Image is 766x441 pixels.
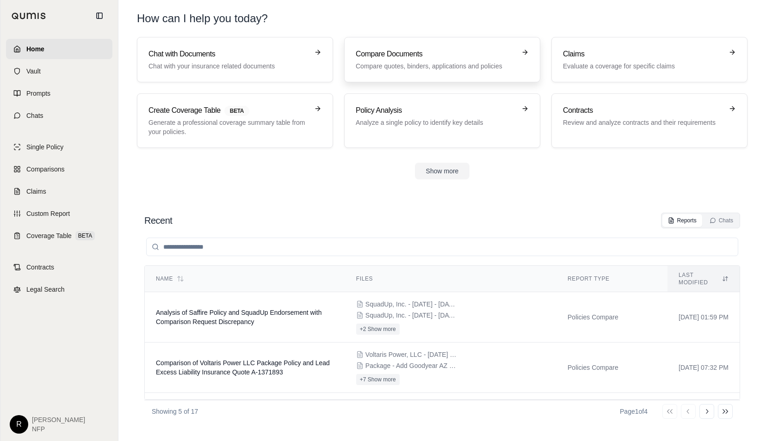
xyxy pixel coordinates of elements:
span: Comparison of Voltaris Power LLC Package Policy and Lead Excess Liability Insurance Quote A-1371893 [156,359,330,376]
div: Chats [710,217,733,224]
button: Collapse sidebar [92,8,107,23]
span: Legal Search [26,285,65,294]
button: Reports [662,214,702,227]
span: [PERSON_NAME] [32,415,85,424]
button: +7 Show more [356,374,400,385]
a: Compare DocumentsCompare quotes, binders, applications and policies [344,37,540,82]
p: Chat with your insurance related documents [148,61,309,71]
td: Policies Compare [556,343,667,393]
td: [DATE] 07:32 PM [667,343,740,393]
span: BETA [224,106,249,116]
a: Home [6,39,112,59]
a: Create Coverage TableBETAGenerate a professional coverage summary table from your policies. [137,93,333,148]
a: Chat with DocumentsChat with your insurance related documents [137,37,333,82]
div: R [10,415,28,434]
span: Package - Add Goodyear AZ Location.pdf [365,361,458,370]
a: Contracts [6,257,112,277]
p: Compare quotes, binders, applications and policies [356,61,516,71]
span: Contracts [26,263,54,272]
p: Showing 5 of 17 [152,407,198,416]
span: Custom Report [26,209,70,218]
span: Voltaris Power, LLC - 10.29.2024 - 10.29.2025 Package Policy.pdf [365,350,458,359]
div: Name [156,275,334,282]
a: ClaimsEvaluate a coverage for specific claims [551,37,747,82]
a: Comparisons [6,159,112,179]
p: Analyze a single policy to identify key details [356,118,516,127]
span: SquadUp, Inc. - 4.14.2025 - 4.14.2026 - BOP Endt - Add $1M Umbrella Limit.pdf [365,300,458,309]
a: Vault [6,61,112,81]
a: Chats [6,105,112,126]
span: Analysis of Saffire Policy and SquadUp Endorsement with Comparison Request Discrepancy [156,309,322,325]
a: ContractsReview and analyze contracts and their requirements [551,93,747,148]
th: Report Type [556,266,667,292]
span: BETA [75,231,95,240]
p: Review and analyze contracts and their requirements [563,118,723,127]
div: Reports [668,217,697,224]
a: Legal Search [6,279,112,300]
h3: Policy Analysis [356,105,516,116]
div: Last modified [679,271,729,286]
a: Custom Report [6,203,112,224]
div: Page 1 of 4 [620,407,648,416]
h3: Contracts [563,105,723,116]
span: Home [26,44,44,54]
span: Coverage Table [26,231,72,240]
span: Prompts [26,89,50,98]
span: NFP [32,424,85,434]
a: Prompts [6,83,112,104]
p: Generate a professional coverage summary table from your policies. [148,118,309,136]
span: Vault [26,67,41,76]
a: Claims [6,181,112,202]
span: Single Policy [26,142,63,152]
td: [DATE] 01:59 PM [667,292,740,343]
h3: Claims [563,49,723,60]
td: Policies Compare [556,292,667,343]
button: +2 Show more [356,324,400,335]
p: Evaluate a coverage for specific claims [563,61,723,71]
span: Chats [26,111,43,120]
span: Claims [26,187,46,196]
h2: Recent [144,214,172,227]
a: Single Policy [6,137,112,157]
h1: How can I help you today? [137,11,268,26]
h3: Create Coverage Table [148,105,309,116]
button: Show more [415,163,470,179]
span: SquadUp, Inc. - 4.14.2025 - 4.14.2026 - BOP Endt - Updating Sales.pdf [365,311,458,320]
a: Coverage TableBETA [6,226,112,246]
span: Comparisons [26,165,64,174]
img: Qumis Logo [12,12,46,19]
th: Files [345,266,556,292]
button: Chats [704,214,739,227]
a: Policy AnalysisAnalyze a single policy to identify key details [344,93,540,148]
h3: Chat with Documents [148,49,309,60]
h3: Compare Documents [356,49,516,60]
